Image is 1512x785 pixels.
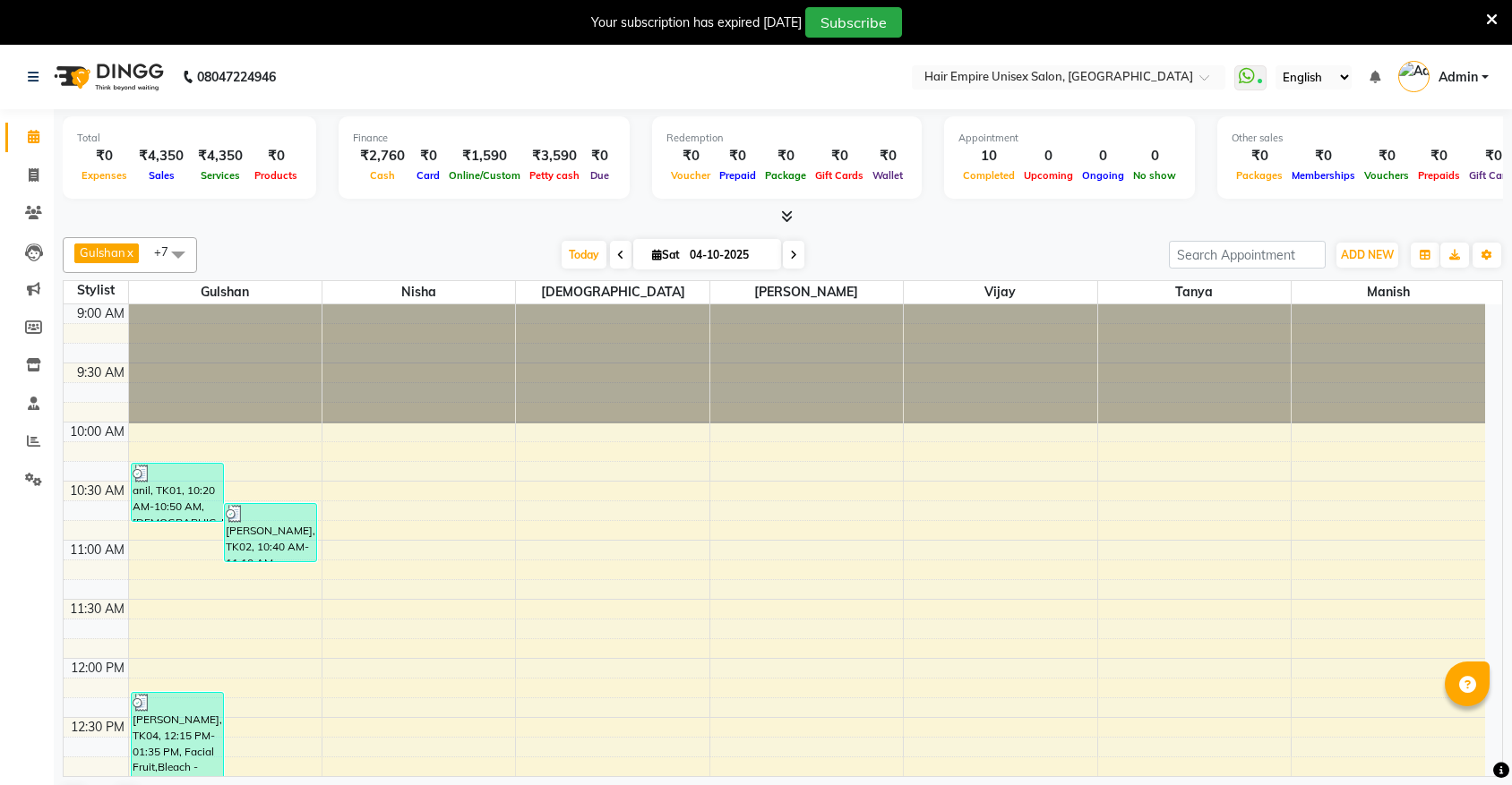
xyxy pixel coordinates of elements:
div: 0 [1129,146,1181,166]
div: 11:00 AM [66,541,128,559]
button: Subscribe [805,7,902,38]
div: 0 [1078,146,1129,166]
span: [DEMOGRAPHIC_DATA] [516,281,709,303]
span: [PERSON_NAME] [710,281,903,303]
div: ₹0 [1232,146,1287,166]
span: Tanya [1098,281,1291,303]
span: Voucher [666,169,715,182]
span: Packages [1232,169,1287,182]
div: Appointment [958,131,1181,146]
div: ₹0 [811,146,868,166]
div: ₹4,350 [132,146,191,166]
span: vijay [904,281,1096,303]
div: anil, TK01, 10:20 AM-10:50 AM, [DEMOGRAPHIC_DATA] Haircut [132,464,223,521]
span: Expenses [77,169,132,182]
div: ₹0 [1287,146,1360,166]
span: Online/Custom [444,169,525,182]
span: Gulshan [129,281,322,303]
div: 10:00 AM [66,422,128,441]
img: logo [46,52,168,102]
div: ₹0 [868,146,907,166]
div: Finance [353,131,615,146]
div: ₹0 [715,146,760,166]
div: ₹0 [1413,146,1465,166]
span: Sales [144,169,179,182]
span: Wallet [868,169,907,182]
div: 11:30 AM [66,600,128,619]
span: Sat [648,248,684,261]
div: Total [77,131,302,146]
span: Card [412,169,444,182]
div: ₹0 [77,146,132,166]
input: 2025-10-04 [684,242,774,269]
b: 08047224946 [197,52,276,102]
a: x [125,245,133,260]
div: ₹4,350 [191,146,250,166]
span: Prepaid [715,169,760,182]
div: 10:30 AM [66,482,128,500]
div: 9:30 AM [73,363,128,382]
input: Search Appointment [1169,241,1326,269]
div: ₹3,590 [525,146,584,166]
div: Stylist [64,281,128,300]
span: Ongoing [1078,169,1129,182]
span: Today [562,241,606,269]
button: ADD NEW [1336,243,1398,268]
div: ₹0 [584,146,615,166]
span: Package [760,169,811,182]
span: Products [250,169,302,182]
span: Cash [365,169,399,182]
span: Completed [958,169,1019,182]
span: Gift Cards [811,169,868,182]
div: ₹0 [666,146,715,166]
div: ₹0 [250,146,302,166]
span: Vouchers [1360,169,1413,182]
div: ₹0 [1360,146,1413,166]
div: [PERSON_NAME], TK02, 10:40 AM-11:10 AM, [DEMOGRAPHIC_DATA] Haircut [225,504,316,561]
span: Due [586,169,614,182]
div: ₹1,590 [444,146,525,166]
div: ₹0 [412,146,444,166]
div: 10 [958,146,1019,166]
div: 12:00 PM [67,659,128,678]
div: Redemption [666,131,907,146]
span: Services [196,169,245,182]
span: +7 [154,244,182,259]
div: 12:30 PM [67,718,128,737]
span: Manish [1292,281,1485,303]
div: 9:00 AM [73,304,128,323]
div: ₹0 [760,146,811,166]
span: Memberships [1287,169,1360,182]
span: Petty cash [525,169,584,182]
span: Upcoming [1019,169,1078,182]
div: 0 [1019,146,1078,166]
span: Admin [1439,68,1478,87]
iframe: chat widget [1437,713,1494,767]
div: ₹2,760 [353,146,412,166]
span: Gulshan [80,245,125,260]
div: Your subscription has expired [DATE] [591,13,802,32]
img: Admin [1398,61,1430,92]
span: No show [1129,169,1181,182]
span: ADD NEW [1341,248,1394,261]
span: Nisha [322,281,515,303]
span: Prepaids [1413,169,1465,182]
